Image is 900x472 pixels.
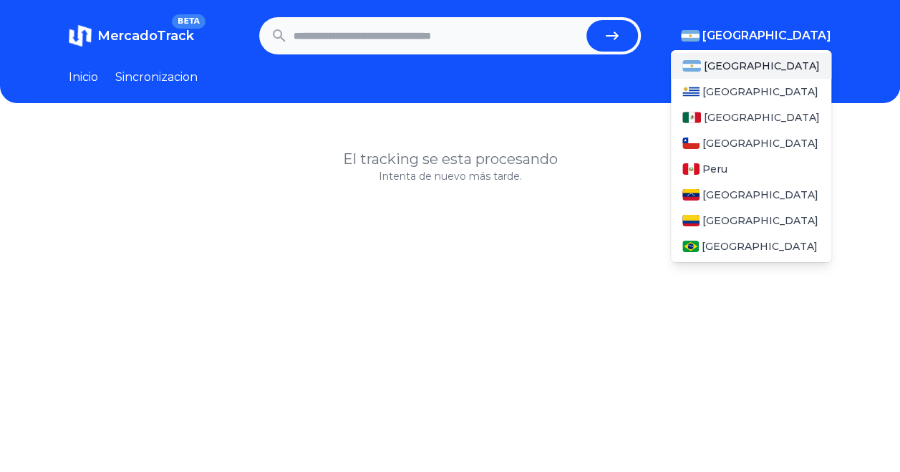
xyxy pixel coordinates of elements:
img: Argentina [681,30,700,42]
p: Intenta de nuevo más tarde. [69,169,831,183]
a: Argentina[GEOGRAPHIC_DATA] [671,53,831,79]
span: [GEOGRAPHIC_DATA] [702,85,818,99]
img: Argentina [682,60,701,72]
span: MercadoTrack [97,28,194,44]
a: Venezuela[GEOGRAPHIC_DATA] [671,182,831,208]
img: Uruguay [682,86,700,97]
img: Mexico [682,112,701,123]
img: Venezuela [682,189,700,201]
a: MercadoTrackBETA [69,24,194,47]
span: [GEOGRAPHIC_DATA] [704,59,820,73]
a: Mexico[GEOGRAPHIC_DATA] [671,105,831,130]
button: [GEOGRAPHIC_DATA] [681,27,831,44]
a: Brasil[GEOGRAPHIC_DATA] [671,233,831,259]
img: Brasil [682,241,699,252]
a: Chile[GEOGRAPHIC_DATA] [671,130,831,156]
span: [GEOGRAPHIC_DATA] [702,239,818,254]
img: MercadoTrack [69,24,92,47]
img: Chile [682,138,700,149]
a: Sincronizacion [115,69,198,86]
a: Inicio [69,69,98,86]
span: [GEOGRAPHIC_DATA] [702,136,818,150]
h1: El tracking se esta procesando [69,149,831,169]
span: [GEOGRAPHIC_DATA] [702,27,831,44]
img: Colombia [682,215,700,226]
span: BETA [172,14,205,29]
span: [GEOGRAPHIC_DATA] [702,188,818,202]
a: Uruguay[GEOGRAPHIC_DATA] [671,79,831,105]
a: Colombia[GEOGRAPHIC_DATA] [671,208,831,233]
span: Peru [702,162,727,176]
span: [GEOGRAPHIC_DATA] [702,213,818,228]
a: PeruPeru [671,156,831,182]
span: [GEOGRAPHIC_DATA] [704,110,820,125]
img: Peru [682,163,700,175]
